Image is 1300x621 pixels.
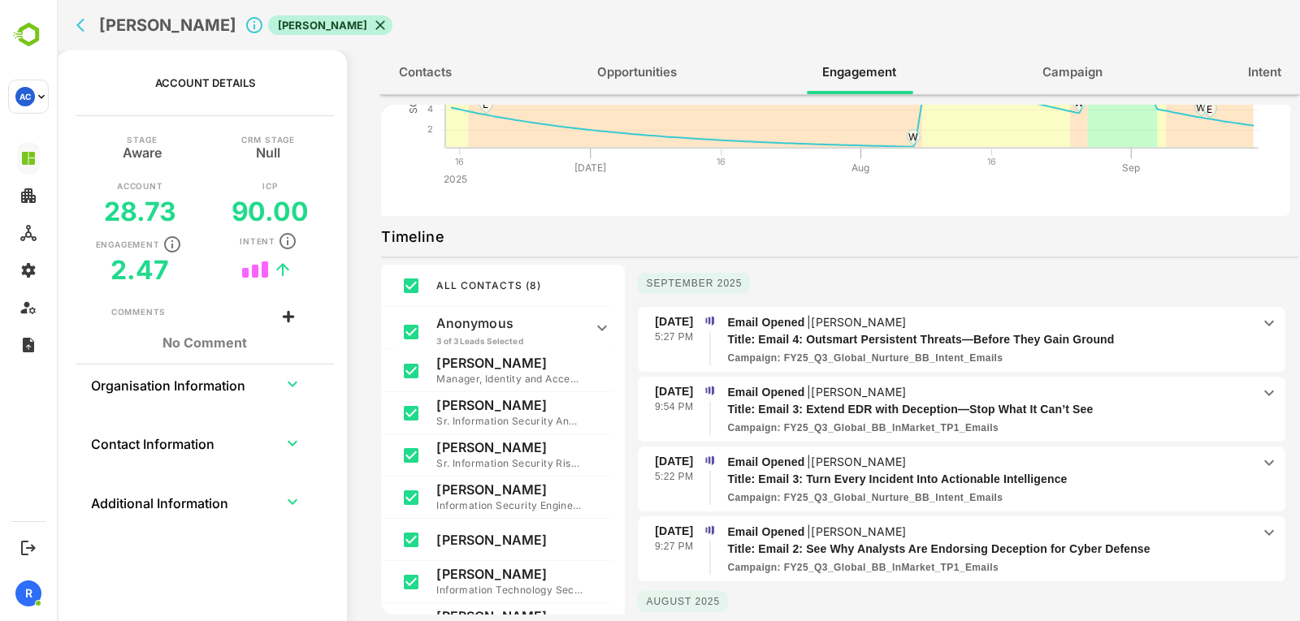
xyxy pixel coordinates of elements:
[754,315,849,329] p: [PERSON_NAME]
[8,19,50,50] img: BambooboxLogoMark.f1c84d78b4c51b1a7b5f700c9845e183.svg
[342,62,395,83] span: Contacts
[54,254,112,286] h5: 2.47
[223,489,248,514] button: expand row
[1150,103,1155,115] text: E
[754,455,849,468] p: [PERSON_NAME]
[540,62,620,83] span: Opportunities
[598,330,637,346] p: 5:27 PM
[379,455,526,472] p: Sr. Information Security Risk Analyst
[211,15,336,35] div: [PERSON_NAME]
[175,196,253,227] h5: 90.00
[223,372,248,396] button: expand row
[670,420,942,435] p: FY25_Q3_Global_BB_InMarket_TP1_Emails
[98,76,198,89] p: Account Details
[930,156,939,167] text: 16
[670,331,1168,348] p: Email 4: Outsmart Persistent Threats—Before They Gain Ground
[670,453,1222,505] div: Email Opened|[PERSON_NAME]Email 3: Turn Every Incident Into Actionable IntelligenceFY25_Q3_Global...
[223,431,248,455] button: expand row
[15,87,35,106] div: AC
[379,371,526,387] p: Manager, Identity and Access Management, Vice President
[670,401,1168,418] p: Email 3: Extend EDR with Deception—Stop What It Can’t See
[17,537,39,558] button: Logout
[1139,101,1149,114] text: W
[337,307,555,349] div: Anonymous3 of 3 Leads Selected
[747,385,851,399] p: |
[2,53,3,538] button: back
[747,524,851,538] p: |
[379,279,484,291] span: ALL CONTACTS ( 8 )
[33,424,208,463] th: Contact Information
[581,591,671,612] p: August 2025
[323,50,1243,94] div: full width tabs example
[670,490,946,505] p: FY25_Q3_Global_Nurture_BB_Intent_Emails
[670,560,942,575] p: FY25_Q3_Global_BB_InMarket_TP1_Emails
[206,182,220,190] p: ICP
[660,156,669,167] text: 16
[33,364,208,403] th: Organisation Information
[747,455,851,468] p: |
[370,103,376,114] text: 4
[379,397,526,413] p: [PERSON_NAME]
[199,144,223,157] h5: Null
[670,541,1168,558] p: Email 2: See Why Analysts Are Endorsing Deception for Cyber Defense
[66,144,105,157] h5: Aware
[598,399,637,416] p: 9:54 PM
[379,439,526,455] p: [PERSON_NAME]
[379,481,526,498] p: [PERSON_NAME]
[379,566,526,582] p: [PERSON_NAME]
[1191,62,1224,83] span: Intent
[47,196,119,227] h5: 28.73
[39,240,103,248] p: Engagement
[33,364,263,541] table: collapsible table
[370,123,376,135] text: 2
[754,385,849,399] p: [PERSON_NAME]
[795,162,812,174] text: Aug
[646,523,661,537] img: marketo.png
[15,13,40,37] button: back
[765,62,839,83] span: Engagement
[670,471,1168,488] p: Email 3: Turn Every Incident Into Actionable Intelligence
[183,237,219,245] p: Intent
[54,335,242,351] h1: No Comment
[670,523,1222,575] div: Email Opened|[PERSON_NAME]Email 2: See Why Analysts Are Endorsing Deception for Cyber DefenseFY25...
[387,173,410,185] text: 2025
[598,539,637,555] p: 9:27 PM
[670,351,946,365] p: FY25_Q3_Global_Nurture_BB_Intent_Emails
[598,523,636,539] p: [DATE]
[851,131,861,143] text: W
[598,383,636,399] p: [DATE]
[670,453,1194,471] p: Email Opened
[670,383,1222,435] div: Email Opened|[PERSON_NAME]Email 3: Extend EDR with Deception—Stop What It Can’t SeeFY25_Q3_Global...
[518,162,549,174] text: [DATE]
[670,523,1194,541] p: Email Opened
[54,306,109,319] div: Comments
[379,498,526,514] p: Information Security Engineer
[379,532,526,548] p: [PERSON_NAME]
[379,315,526,331] p: Anonymous
[986,62,1046,83] span: Campaign
[581,273,693,294] p: September 2025
[646,453,661,468] img: marketo.png
[754,524,849,538] p: [PERSON_NAME]
[670,313,1222,365] div: Email Opened|[PERSON_NAME]Email 4: Outsmart Persistent Threats—Before They Gain GroundFY25_Q3_Glo...
[379,582,526,598] p: Information Technology Security Engineer
[426,98,431,110] text: E
[670,313,1194,331] p: Email Opened
[15,580,41,606] div: R
[379,335,526,347] p: 3 of 3 Leads Selected
[211,18,320,33] span: [PERSON_NAME]
[598,469,637,485] p: 5:22 PM
[747,315,851,329] p: |
[188,15,207,35] svg: Click to close Account details panel
[598,453,636,469] p: [DATE]
[60,182,106,190] p: Account
[184,136,238,144] p: CRM Stage
[670,383,1194,401] p: Email Opened
[646,383,661,398] img: marketo.png
[214,257,238,282] button: trend
[1065,162,1083,174] text: Sep
[42,15,180,35] h2: [PERSON_NAME]
[646,313,661,328] img: marketo.png
[598,313,636,330] p: [DATE]
[350,80,362,114] text: SCORE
